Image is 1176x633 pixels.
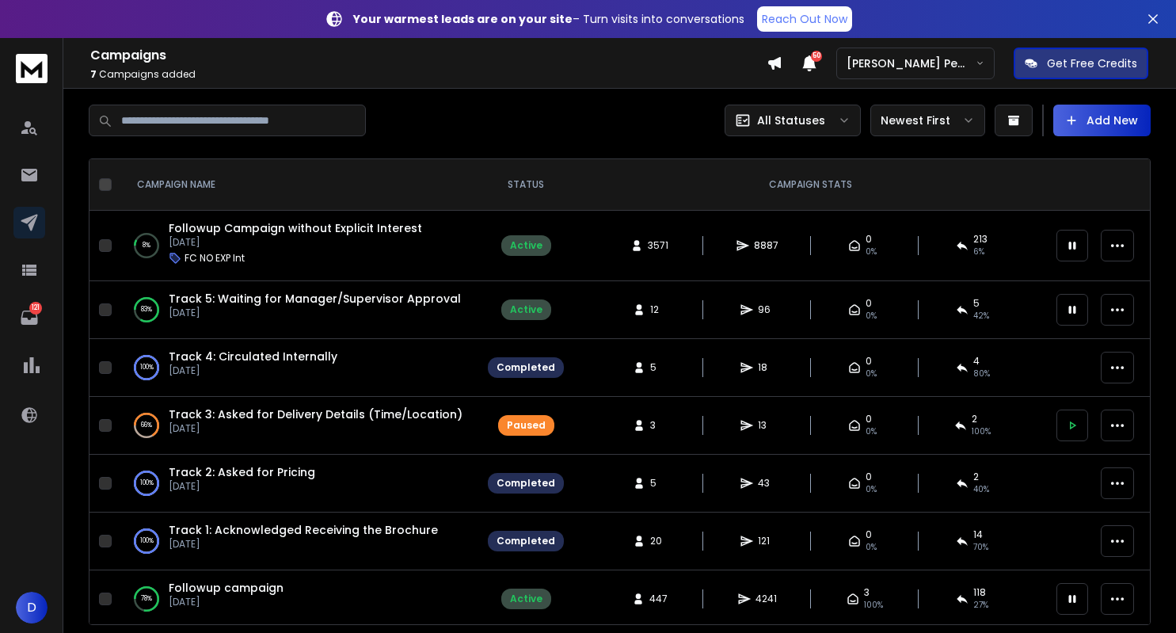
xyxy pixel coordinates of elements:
p: Campaigns added [90,68,767,81]
div: Paused [507,419,546,432]
span: 4241 [755,593,777,605]
p: 121 [29,302,42,315]
p: FC NO EXP Int [185,252,245,265]
h1: Campaigns [90,46,767,65]
div: Active [510,239,542,252]
span: 18 [758,361,774,374]
span: 7 [90,67,97,81]
a: Followup Campaign without Explicit Interest [169,220,422,236]
span: 0% [866,483,877,496]
span: 3571 [648,239,668,252]
a: Track 1: Acknowledged Receiving the Brochure [169,522,438,538]
p: [PERSON_NAME] Personal WorkSpace [847,55,976,71]
div: Active [510,303,542,316]
span: 27 % [973,599,988,612]
p: [DATE] [169,480,315,493]
span: 3 [864,586,870,599]
span: 8887 [754,239,778,252]
a: Track 4: Circulated Internally [169,349,337,364]
p: – Turn visits into conversations [353,11,744,27]
span: 4 [973,355,980,368]
span: 118 [973,586,986,599]
button: Add New [1053,105,1151,136]
p: [DATE] [169,307,461,319]
p: [DATE] [169,364,337,377]
td: 83%Track 5: Waiting for Manager/Supervisor Approval[DATE] [118,281,478,339]
span: 447 [649,593,668,605]
span: 0 [866,355,872,368]
p: 100 % [140,533,154,549]
a: Track 3: Asked for Delivery Details (Time/Location) [169,406,462,422]
a: Reach Out Now [757,6,852,32]
span: 12 [650,303,666,316]
span: 0 [866,528,872,541]
p: Reach Out Now [762,11,847,27]
span: 0% [866,368,877,380]
p: 78 % [141,591,152,607]
img: logo [16,54,48,83]
button: D [16,592,48,623]
span: 0% [866,541,877,554]
span: 3 [650,419,666,432]
span: 0 [866,413,872,425]
span: 100 % [864,599,883,612]
p: 100 % [140,475,154,491]
button: Newest First [870,105,985,136]
a: 121 [13,302,45,334]
button: Get Free Credits [1014,48,1148,79]
span: 40 % [973,483,989,496]
span: 121 [758,535,774,547]
span: 70 % [973,541,988,554]
a: Followup campaign [169,580,284,596]
span: 0% [866,425,877,438]
span: 6 % [973,246,984,258]
td: 8%Followup Campaign without Explicit Interest[DATE]FC NO EXP Int [118,211,478,281]
span: 5 [650,477,666,490]
div: Completed [497,477,555,490]
span: 5 [650,361,666,374]
span: 213 [973,233,988,246]
span: 20 [650,535,666,547]
span: 50 [811,51,822,62]
p: [DATE] [169,538,438,551]
p: [DATE] [169,236,422,249]
th: STATUS [478,159,573,211]
a: Track 5: Waiting for Manager/Supervisor Approval [169,291,461,307]
th: CAMPAIGN NAME [118,159,478,211]
a: Track 2: Asked for Pricing [169,464,315,480]
p: Get Free Credits [1047,55,1137,71]
td: 100%Track 1: Acknowledged Receiving the Brochure[DATE] [118,513,478,570]
td: 100%Track 4: Circulated Internally[DATE] [118,339,478,397]
strong: Your warmest leads are on your site [353,11,573,27]
p: 66 % [141,418,152,433]
td: 78%Followup campaign[DATE] [118,570,478,628]
p: 8 % [143,238,150,254]
td: 66%Track 3: Asked for Delivery Details (Time/Location)[DATE] [118,397,478,455]
td: 100%Track 2: Asked for Pricing[DATE] [118,455,478,513]
span: 100 % [972,425,991,438]
p: [DATE] [169,596,284,608]
p: [DATE] [169,422,462,435]
span: 0% [866,310,877,322]
span: 0% [866,246,877,258]
span: 2 [973,471,979,483]
div: Completed [497,535,555,547]
p: 100 % [140,360,154,376]
span: 42 % [973,310,989,322]
span: 80 % [973,368,990,380]
span: 14 [973,528,983,541]
span: 96 [758,303,774,316]
div: Active [510,593,542,605]
span: 43 [758,477,774,490]
span: 0 [866,297,872,310]
span: 0 [866,471,872,483]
